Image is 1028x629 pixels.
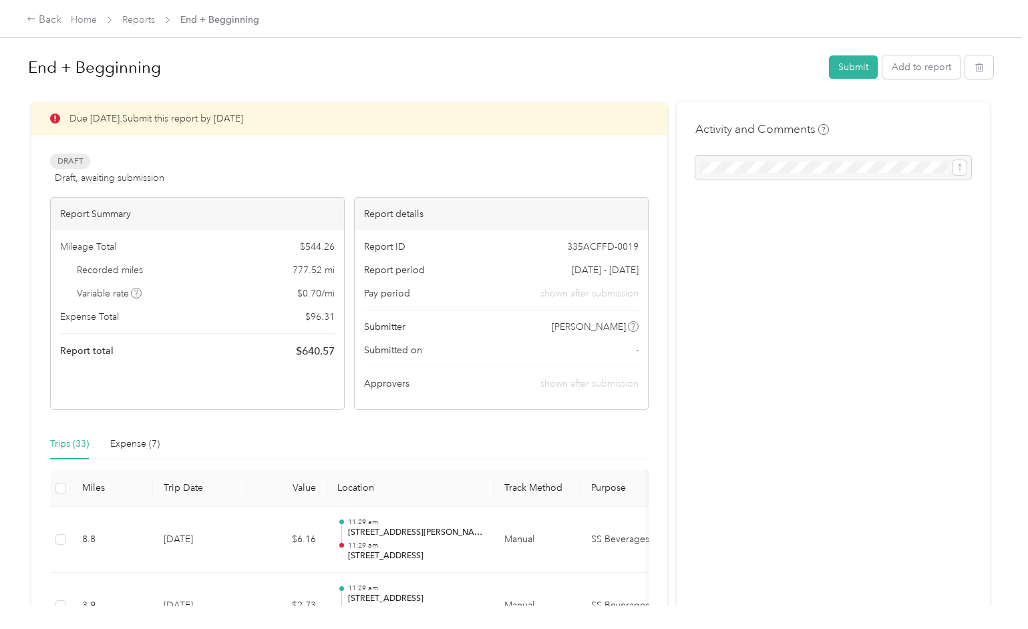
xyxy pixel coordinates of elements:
[110,437,160,451] div: Expense (7)
[71,470,153,507] th: Miles
[364,286,410,300] span: Pay period
[572,263,639,277] span: [DATE] - [DATE]
[494,470,580,507] th: Track Method
[348,541,483,550] p: 11:29 am
[953,554,1028,629] iframe: Everlance-gr Chat Button Frame
[540,378,639,389] span: shown after submission
[364,377,409,391] span: Approvers
[327,470,494,507] th: Location
[580,470,681,507] th: Purpose
[882,55,961,79] button: Add to report
[552,320,626,334] span: [PERSON_NAME]
[348,517,483,527] p: 11:29 am
[355,198,648,230] div: Report details
[71,507,153,574] td: 8.8
[348,550,483,562] p: [STREET_ADDRESS]
[77,286,142,300] span: Variable rate
[364,263,425,277] span: Report period
[180,13,259,27] span: End + Begginning
[829,55,878,79] button: Submit
[50,154,90,169] span: Draft
[296,343,335,359] span: $ 640.57
[540,286,639,300] span: shown after submission
[31,102,667,135] div: Due [DATE]. Submit this report by [DATE]
[50,437,89,451] div: Trips (33)
[293,263,335,277] span: 777.52 mi
[348,527,483,539] p: [STREET_ADDRESS][PERSON_NAME]
[580,507,681,574] td: SS Beverages
[364,320,405,334] span: Submitter
[27,12,61,28] div: Back
[51,198,344,230] div: Report Summary
[348,593,483,605] p: [STREET_ADDRESS]
[297,286,335,300] span: $ 0.70 / mi
[636,343,639,357] span: -
[60,310,119,324] span: Expense Total
[153,507,246,574] td: [DATE]
[60,240,116,254] span: Mileage Total
[71,14,97,25] a: Home
[153,470,246,507] th: Trip Date
[122,14,155,25] a: Reports
[364,343,422,357] span: Submitted on
[28,51,820,83] h1: End + Begginning
[300,240,335,254] span: $ 544.26
[60,344,114,358] span: Report total
[695,121,829,138] h4: Activity and Comments
[348,584,483,593] p: 11:29 am
[567,240,639,254] span: 335ACFFD-0019
[494,507,580,574] td: Manual
[246,470,327,507] th: Value
[55,171,164,185] span: Draft, awaiting submission
[77,263,143,277] span: Recorded miles
[364,240,405,254] span: Report ID
[305,310,335,324] span: $ 96.31
[246,507,327,574] td: $6.16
